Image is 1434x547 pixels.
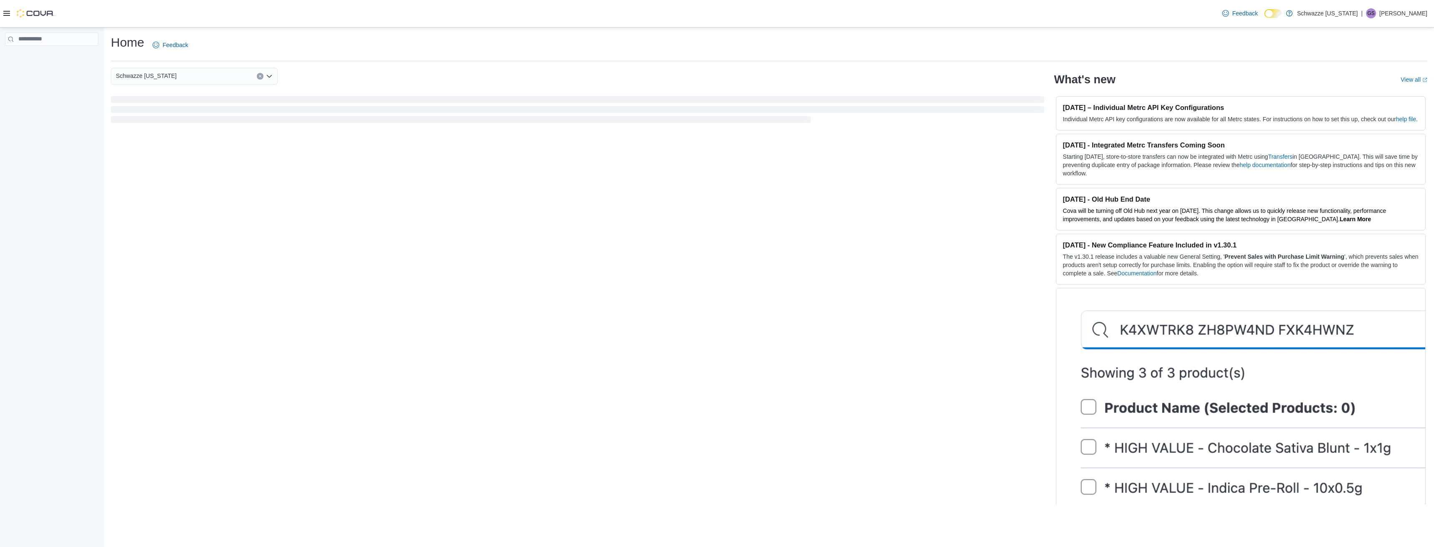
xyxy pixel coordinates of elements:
[1117,270,1156,277] a: Documentation
[116,71,177,81] span: Schwazze [US_STATE]
[1232,9,1258,17] span: Feedback
[1063,115,1419,123] p: Individual Metrc API key configurations are now available for all Metrc states. For instructions ...
[1054,73,1116,86] h2: What's new
[17,9,54,17] img: Cova
[1063,207,1386,222] span: Cova will be turning off Old Hub next year on [DATE]. This change allows us to quickly release ne...
[163,41,188,49] span: Feedback
[1361,8,1363,18] p: |
[1063,195,1419,203] h3: [DATE] - Old Hub End Date
[1063,241,1419,249] h3: [DATE] - New Compliance Feature Included in v1.30.1
[1366,8,1376,18] div: Gulzar Sayall
[1268,153,1293,160] a: Transfers
[1396,116,1416,122] a: help file
[1340,216,1371,222] a: Learn More
[1367,8,1374,18] span: GS
[1264,9,1282,18] input: Dark Mode
[257,73,263,80] button: Clear input
[1379,8,1427,18] p: [PERSON_NAME]
[5,47,98,67] nav: Complex example
[1063,252,1419,277] p: The v1.30.1 release includes a valuable new General Setting, ' ', which prevents sales when produ...
[1297,8,1358,18] p: Schwazze [US_STATE]
[1063,103,1419,112] h3: [DATE] – Individual Metrc API Key Configurations
[1225,253,1344,260] strong: Prevent Sales with Purchase Limit Warning
[1063,141,1419,149] h3: [DATE] - Integrated Metrc Transfers Coming Soon
[1063,152,1419,177] p: Starting [DATE], store-to-store transfers can now be integrated with Metrc using in [GEOGRAPHIC_D...
[1219,5,1261,22] a: Feedback
[1240,162,1291,168] a: help documentation
[111,34,144,51] h1: Home
[1401,76,1427,83] a: View allExternal link
[111,98,1044,125] span: Loading
[1422,77,1427,82] svg: External link
[149,37,191,53] a: Feedback
[266,73,273,80] button: Open list of options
